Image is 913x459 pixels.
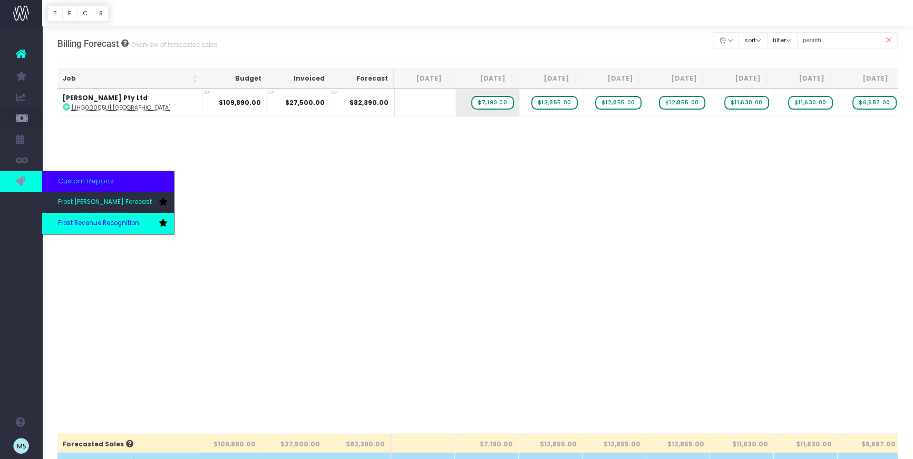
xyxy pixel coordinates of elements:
[203,69,267,89] th: Budget
[57,89,203,116] td: :
[519,69,583,89] th: Nov 25: activate to sort column ascending
[261,434,326,453] th: $27,500.00
[659,96,705,110] span: wayahead Sales Forecast Item
[129,38,218,49] small: Overview of forecasted sales
[838,434,901,453] th: $6,687.00
[63,93,148,102] strong: [PERSON_NAME] Pty Ltd
[42,192,174,213] a: Frost [PERSON_NAME] Forecast
[595,96,642,110] span: wayahead Sales Forecast Item
[647,69,711,89] th: Jan 26: activate to sort column ascending
[838,69,901,89] th: Apr 26: activate to sort column ascending
[326,434,392,453] th: $82,390.00
[57,38,119,49] span: Billing Forecast
[767,32,798,48] button: filter
[724,96,769,110] span: wayahead Sales Forecast Item
[392,69,455,89] th: Sep 25: activate to sort column ascending
[266,69,330,89] th: Invoiced
[42,213,174,234] a: Frost Revenue Recognition
[455,434,519,453] th: $7,190.00
[739,32,768,48] button: sort
[219,98,261,107] strong: $109,890.00
[47,5,109,22] div: Vertical button group
[797,32,898,48] input: Search...
[455,69,519,89] th: Oct 25: activate to sort column ascending
[62,5,77,22] button: F
[582,434,646,453] th: $12,855.00
[58,219,139,228] span: Frost Revenue Recognition
[72,104,171,112] abbr: [JHG00005U] Penrith Stadium
[711,69,774,89] th: Feb 26: activate to sort column ascending
[58,198,152,207] span: Frost [PERSON_NAME] Forecast
[531,96,578,110] span: wayahead Sales Forecast Item
[774,69,838,89] th: Mar 26: activate to sort column ascending
[13,438,29,454] img: images/default_profile_image.png
[710,434,774,453] th: $11,630.00
[349,98,388,108] span: $82,390.00
[77,5,94,22] button: C
[330,69,394,89] th: Forecast
[197,434,262,453] th: $109,890.00
[58,176,114,187] span: Custom Reports
[93,5,109,22] button: S
[646,434,710,453] th: $12,855.00
[47,5,63,22] button: T
[852,96,896,110] span: wayahead Sales Forecast Item
[519,434,582,453] th: $12,855.00
[285,98,324,107] strong: $27,500.00
[63,440,133,449] span: Forecasted Sales
[583,69,647,89] th: Dec 25: activate to sort column ascending
[57,69,203,89] th: Job: activate to sort column ascending
[788,96,833,110] span: wayahead Sales Forecast Item
[471,96,513,110] span: wayahead Sales Forecast Item
[774,434,838,453] th: $11,630.00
